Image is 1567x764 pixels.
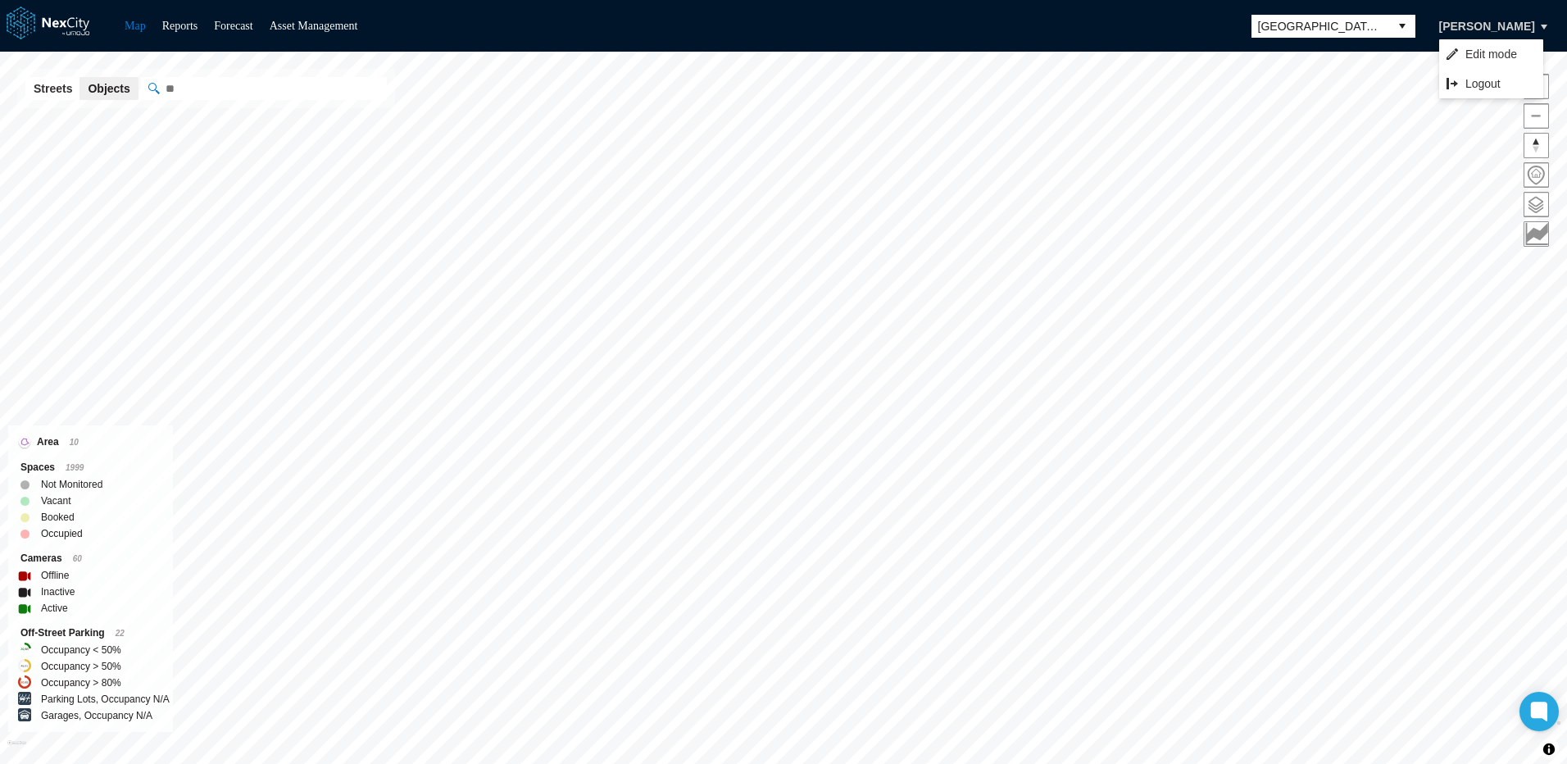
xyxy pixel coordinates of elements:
[20,459,161,476] div: Spaces
[70,438,79,447] span: 10
[34,80,72,97] span: Streets
[1422,12,1552,40] button: [PERSON_NAME]
[41,600,68,616] label: Active
[79,77,138,100] button: Objects
[41,476,102,493] label: Not Monitored
[214,20,252,32] a: Forecast
[66,463,84,472] span: 1999
[1524,162,1549,188] button: Home
[1439,18,1535,34] span: [PERSON_NAME]
[1465,46,1517,62] span: Edit mode
[20,625,161,642] div: Off-Street Parking
[88,80,129,97] span: Objects
[1524,134,1548,157] span: Reset bearing to north
[1544,740,1554,758] span: Toggle attribution
[1524,192,1549,217] button: Layers management
[41,567,69,584] label: Offline
[162,20,198,32] a: Reports
[41,642,121,658] label: Occupancy < 50%
[41,525,83,542] label: Occupied
[1524,133,1549,158] button: Reset bearing to north
[41,675,121,691] label: Occupancy > 80%
[20,550,161,567] div: Cameras
[41,691,170,707] label: Parking Lots, Occupancy N/A
[41,707,152,724] label: Garages, Occupancy N/A
[1524,103,1549,129] button: Zoom out
[41,658,121,675] label: Occupancy > 50%
[1524,221,1549,247] button: Key metrics
[1539,739,1559,759] button: Toggle attribution
[270,20,358,32] a: Asset Management
[7,740,26,759] a: Mapbox homepage
[1389,15,1415,38] button: select
[20,434,161,451] div: Area
[73,554,82,563] span: 60
[41,584,75,600] label: Inactive
[116,629,125,638] span: 22
[125,20,146,32] a: Map
[1258,18,1383,34] span: [GEOGRAPHIC_DATA][PERSON_NAME]
[1439,39,1543,98] ul: [PERSON_NAME]
[41,509,75,525] label: Booked
[1524,104,1548,128] span: Zoom out
[41,493,70,509] label: Vacant
[1465,75,1517,92] span: Logout
[25,77,80,100] button: Streets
